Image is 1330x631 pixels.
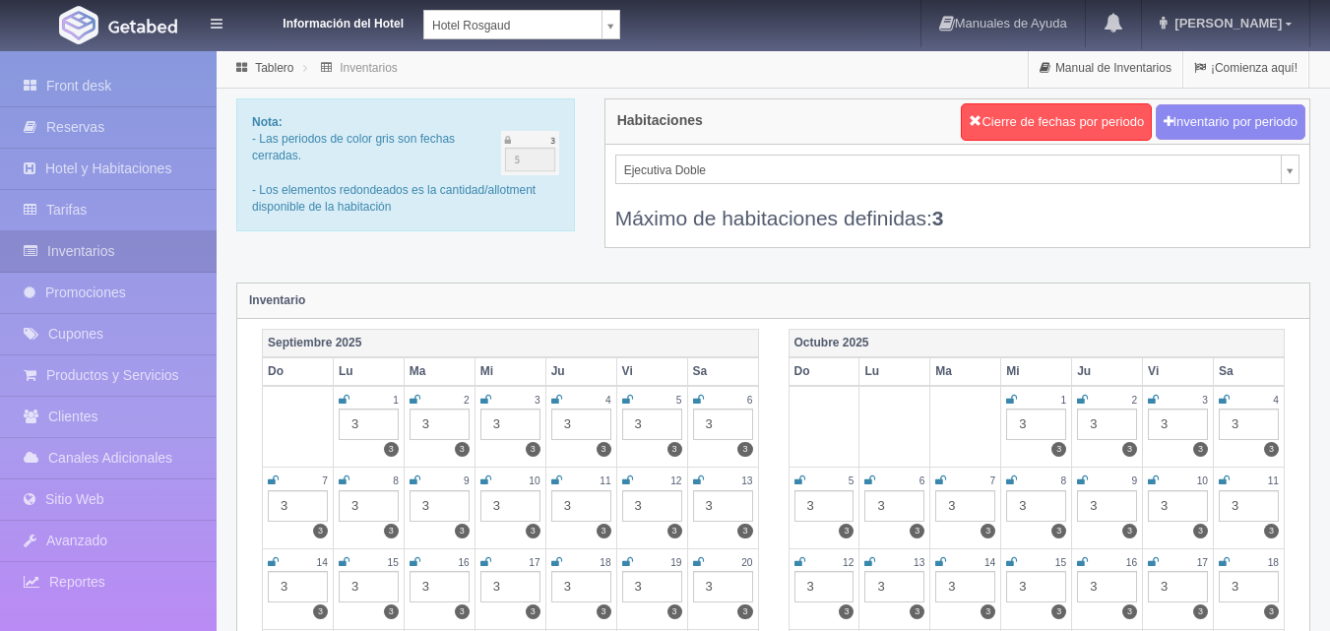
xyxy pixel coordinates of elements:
[984,557,995,568] small: 14
[1193,604,1208,619] label: 3
[1219,571,1279,602] div: 3
[313,604,328,619] label: 3
[480,571,540,602] div: 3
[1006,409,1066,440] div: 3
[737,524,752,538] label: 3
[1219,490,1279,522] div: 3
[1006,571,1066,602] div: 3
[1273,395,1279,406] small: 4
[455,604,470,619] label: 3
[480,490,540,522] div: 3
[1156,104,1305,141] button: Inventario por periodo
[410,409,470,440] div: 3
[624,156,1273,185] span: Ejecutiva Doble
[667,604,682,619] label: 3
[108,19,177,33] img: Getabed
[737,442,752,457] label: 3
[455,442,470,457] label: 3
[667,524,682,538] label: 3
[1193,442,1208,457] label: 3
[393,475,399,486] small: 8
[667,442,682,457] label: 3
[252,115,283,129] b: Nota:
[864,571,924,602] div: 3
[410,490,470,522] div: 3
[1077,490,1137,522] div: 3
[693,490,753,522] div: 3
[600,557,610,568] small: 18
[794,571,855,602] div: 3
[1183,49,1308,88] a: ¡Comienza aquí!
[339,490,399,522] div: 3
[313,524,328,538] label: 3
[849,475,855,486] small: 5
[932,207,944,229] b: 3
[1006,490,1066,522] div: 3
[597,442,611,457] label: 3
[605,395,611,406] small: 4
[464,475,470,486] small: 9
[333,357,404,386] th: Lu
[404,357,475,386] th: Ma
[1072,357,1143,386] th: Ju
[263,329,759,357] th: Septiembre 2025
[1061,475,1067,486] small: 8
[1055,557,1066,568] small: 15
[1219,409,1279,440] div: 3
[676,395,682,406] small: 5
[622,409,682,440] div: 3
[1264,442,1279,457] label: 3
[551,571,611,602] div: 3
[687,357,758,386] th: Sa
[384,524,399,538] label: 3
[1268,557,1279,568] small: 18
[464,395,470,406] small: 2
[246,10,404,32] dt: Información del Hotel
[384,442,399,457] label: 3
[1148,409,1208,440] div: 3
[597,524,611,538] label: 3
[910,524,924,538] label: 3
[843,557,854,568] small: 12
[737,604,752,619] label: 3
[600,475,610,486] small: 11
[747,395,753,406] small: 6
[670,557,681,568] small: 19
[930,357,1001,386] th: Ma
[1077,409,1137,440] div: 3
[919,475,925,486] small: 6
[1268,475,1279,486] small: 11
[339,409,399,440] div: 3
[501,131,559,175] img: cutoff.png
[990,475,996,486] small: 7
[741,475,752,486] small: 13
[1001,357,1072,386] th: Mi
[545,357,616,386] th: Ju
[551,409,611,440] div: 3
[268,571,328,602] div: 3
[526,524,540,538] label: 3
[339,571,399,602] div: 3
[455,524,470,538] label: 3
[1148,490,1208,522] div: 3
[789,329,1285,357] th: Octubre 2025
[1051,442,1066,457] label: 3
[268,490,328,522] div: 3
[961,103,1152,141] button: Cierre de fechas por periodo
[914,557,924,568] small: 13
[535,395,540,406] small: 3
[789,357,859,386] th: Do
[1126,557,1137,568] small: 16
[693,409,753,440] div: 3
[393,395,399,406] small: 1
[617,113,703,128] h4: Habitaciones
[317,557,328,568] small: 14
[1197,475,1208,486] small: 10
[839,524,854,538] label: 3
[1122,442,1137,457] label: 3
[1202,395,1208,406] small: 3
[1077,571,1137,602] div: 3
[526,442,540,457] label: 3
[1131,395,1137,406] small: 2
[615,155,1299,184] a: Ejecutiva Doble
